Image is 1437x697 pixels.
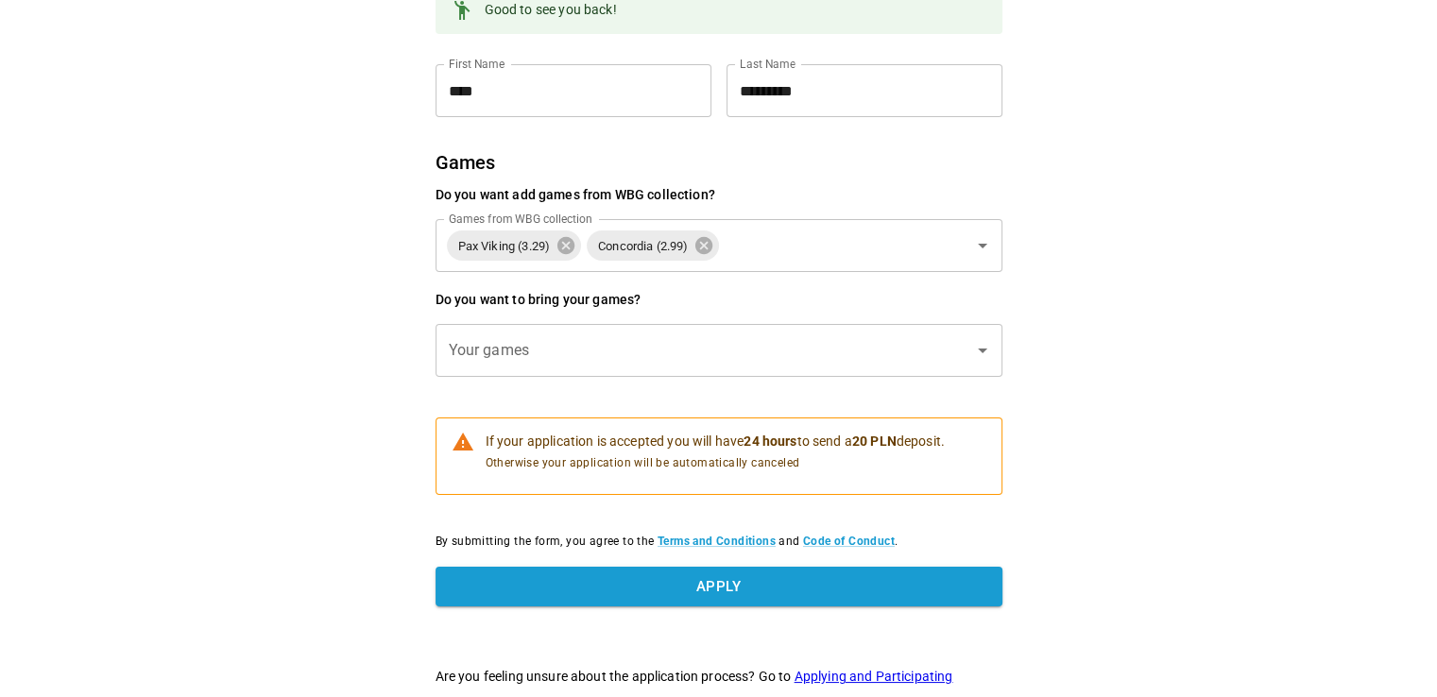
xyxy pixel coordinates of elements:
label: Last Name [740,56,795,72]
p: Are you feeling unsure about the application process? Go to [436,667,1002,686]
div: Concordia (2.99) [587,230,719,261]
span: Concordia (2.99) [587,235,699,257]
label: First Name [449,56,505,72]
button: Apply [436,567,1002,606]
span: By submitting the form, you agree to the and . [436,533,1002,552]
span: Pax Viking (3.29) [447,235,562,257]
a: Terms and Conditions [658,535,776,548]
p: If your application is accepted you will have to send a deposit. [486,432,945,450]
p: Do you want to bring your games? [436,290,1002,309]
button: Open [969,232,996,259]
b: 20 PLN [852,433,897,449]
a: Applying and Participating [795,669,953,684]
label: Games from WBG collection [449,211,592,227]
a: Code of Conduct [803,535,895,548]
p: Do you want add games from WBG collection? [436,185,1002,204]
span: Otherwise your application will be automatically canceled [486,454,945,473]
div: Pax Viking (3.29) [447,230,582,261]
b: 24 hours [744,433,796,449]
button: Open [969,337,996,364]
h6: Games [436,147,1002,178]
